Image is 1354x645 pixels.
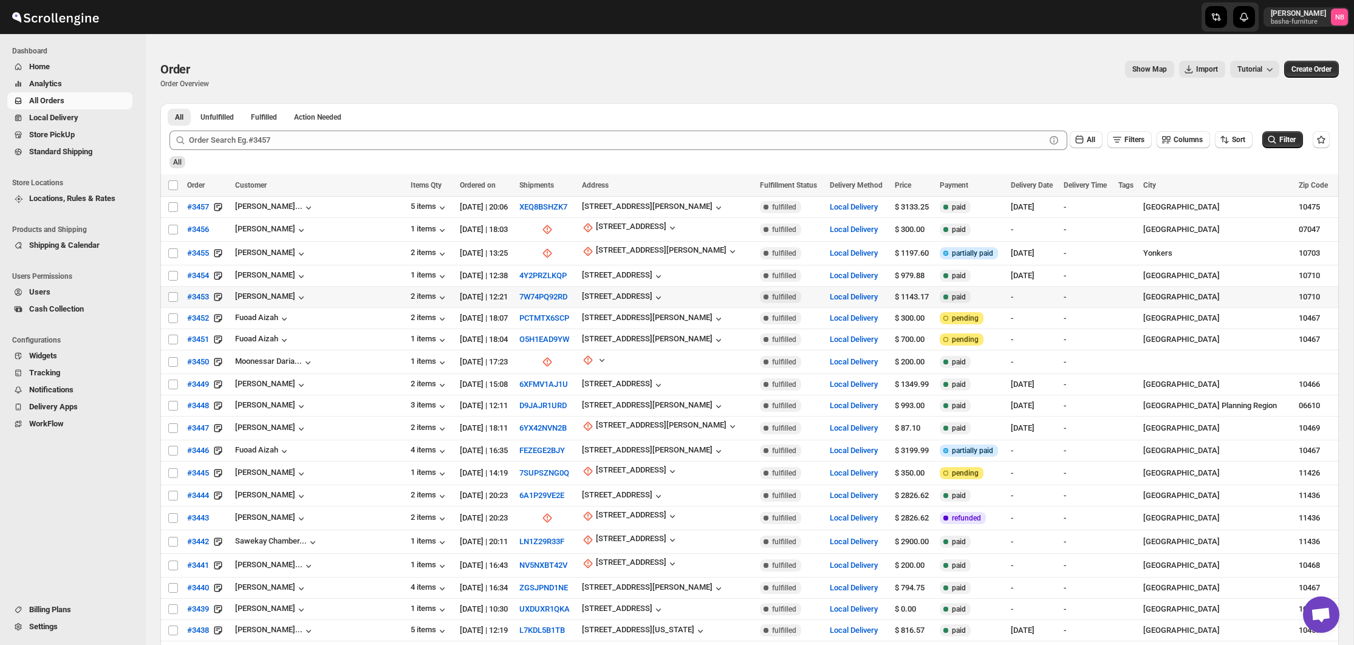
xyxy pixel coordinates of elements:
[1143,224,1292,236] div: [GEOGRAPHIC_DATA]
[235,334,290,346] button: Fuoad Aizah
[187,201,209,213] span: #3457
[235,202,303,211] div: [PERSON_NAME]...
[180,556,216,575] button: #3441
[235,202,315,214] button: [PERSON_NAME]...
[180,375,216,394] button: #3449
[180,599,216,619] button: #3439
[1284,61,1339,78] button: Create custom order
[235,248,307,260] button: [PERSON_NAME]
[519,423,567,432] button: 6YX42NVN2B
[830,181,883,189] span: Delivery Method
[519,380,568,389] button: 6XFMV1AJ1U
[411,224,448,236] div: 1 items
[294,112,341,122] span: Action Needed
[411,513,448,525] button: 2 items
[519,401,567,410] button: D9JAJR1URD
[411,313,448,325] div: 2 items
[29,368,60,377] span: Tracking
[596,420,727,432] div: [STREET_ADDRESS][PERSON_NAME]
[1237,65,1262,74] span: Tutorial
[460,224,513,236] div: [DATE] | 18:03
[235,560,315,572] button: [PERSON_NAME]...
[187,356,209,368] span: #3450
[7,284,132,301] button: Users
[411,604,448,616] button: 1 items
[29,113,78,122] span: Local Delivery
[180,486,216,505] button: #3444
[830,626,878,635] button: Local Delivery
[519,202,567,211] button: XEQ8BSHZK7
[519,626,565,635] button: L7KDL5B1TB
[582,445,713,454] div: [STREET_ADDRESS][PERSON_NAME]
[1279,135,1296,144] span: Filter
[160,79,209,89] p: Order Overview
[1011,224,1057,236] div: -
[235,379,307,391] button: [PERSON_NAME]
[1179,61,1225,78] button: Import
[187,445,209,457] span: #3446
[830,401,878,410] button: Local Delivery
[187,224,209,236] span: #3456
[29,605,71,614] span: Billing Plans
[830,313,878,322] button: Local Delivery
[187,247,209,259] span: #3455
[189,131,1045,150] input: Order Search Eg.#3457
[582,334,713,343] div: [STREET_ADDRESS][PERSON_NAME]
[830,468,878,477] button: Local Delivery
[582,582,725,595] button: [STREET_ADDRESS][PERSON_NAME]
[235,582,307,595] div: [PERSON_NAME]
[173,158,182,166] span: All
[180,330,216,349] button: #3451
[830,446,878,455] button: Local Delivery
[235,490,307,502] div: [PERSON_NAME]
[582,604,652,613] div: [STREET_ADDRESS]
[411,423,448,435] button: 2 items
[235,560,303,569] div: [PERSON_NAME]...
[411,445,448,457] div: 4 items
[582,445,725,457] button: [STREET_ADDRESS][PERSON_NAME]
[187,181,205,189] span: Order
[411,202,448,214] div: 5 items
[460,181,496,189] span: Ordered on
[235,468,307,480] button: [PERSON_NAME]
[460,247,513,259] div: [DATE] | 13:25
[287,109,349,126] button: ActionNeeded
[180,441,216,460] button: #3446
[1011,247,1057,259] div: [DATE]
[760,181,817,189] span: Fulfillment Status
[12,225,137,234] span: Products and Shipping
[235,270,307,282] div: [PERSON_NAME]
[180,244,216,263] button: #3455
[582,582,713,592] div: [STREET_ADDRESS][PERSON_NAME]
[7,58,132,75] button: Home
[187,512,209,524] span: #3443
[830,335,878,344] button: Local Delivery
[180,309,216,328] button: #3452
[7,347,132,364] button: Widgets
[187,270,209,282] span: #3454
[411,357,448,369] button: 1 items
[1011,201,1057,213] div: [DATE]
[7,415,132,432] button: WorkFlow
[187,312,209,324] span: #3452
[596,465,666,477] div: [STREET_ADDRESS]
[582,292,652,301] div: [STREET_ADDRESS]
[460,201,513,213] div: [DATE] | 20:06
[596,510,666,522] div: [STREET_ADDRESS]
[1157,131,1210,148] button: Columns
[1011,181,1053,189] span: Delivery Date
[235,625,315,637] button: [PERSON_NAME]...
[7,75,132,92] button: Analytics
[180,508,216,528] button: #3443
[7,301,132,318] button: Cash Collection
[235,313,290,325] div: Fuoad Aizah
[582,181,609,189] span: Address
[519,271,567,280] button: 4Y2PRZLKQP
[12,178,137,188] span: Store Locations
[582,490,665,502] button: [STREET_ADDRESS]
[772,202,796,212] span: fulfilled
[582,313,713,322] div: [STREET_ADDRESS][PERSON_NAME]
[29,96,64,105] span: All Orders
[582,625,706,637] button: [STREET_ADDRESS][US_STATE]
[29,385,74,394] span: Notifications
